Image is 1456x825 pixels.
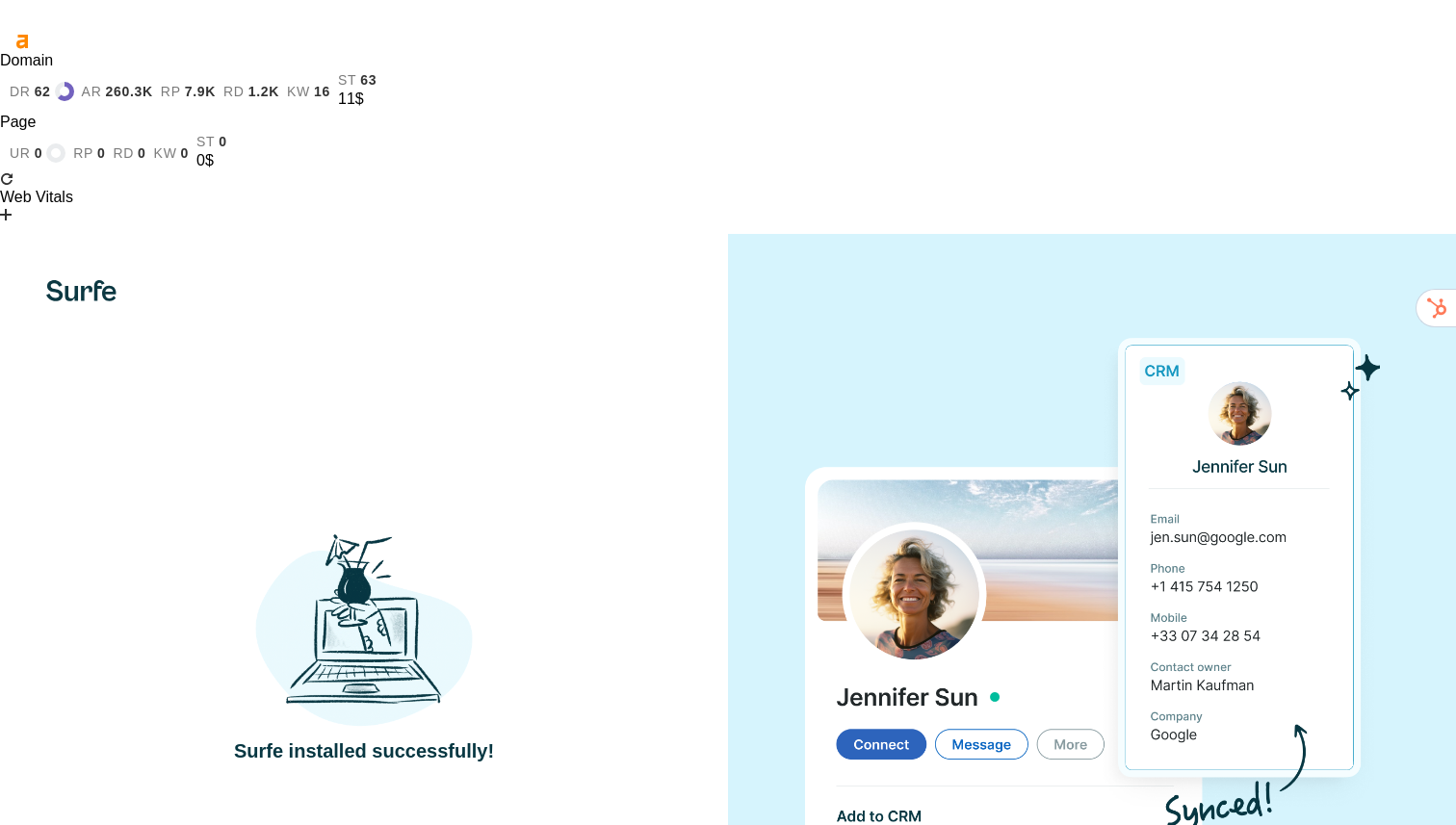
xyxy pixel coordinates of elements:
span: rd [223,84,245,99]
span: 0 [181,145,190,161]
a: rp7.9K [161,84,216,99]
span: st [196,134,215,149]
span: 1.2K [248,84,279,99]
div: 11$ [338,88,377,111]
span: 0 [138,145,146,161]
a: st0 [196,134,227,149]
a: ur0 [10,143,65,163]
span: kw [154,145,177,161]
a: rd0 [113,145,145,161]
span: rp [73,145,93,161]
h4: Surfe installed successfully! [234,737,494,764]
a: kw16 [287,84,330,99]
span: dr [10,84,31,99]
span: 7.9K [185,84,216,99]
a: dr62 [10,82,74,101]
span: 0 [35,145,43,161]
a: kw0 [154,145,189,161]
div: 0$ [196,149,227,172]
span: ur [10,145,31,161]
span: 260.3K [105,84,152,99]
span: rd [113,145,134,161]
a: st63 [338,72,377,88]
img: Drink Illustration [255,529,473,730]
span: 0 [219,134,227,149]
span: 62 [35,84,51,99]
span: st [338,72,356,88]
span: 63 [360,72,377,88]
span: 16 [314,84,330,99]
span: ar [82,84,102,99]
a: rd1.2K [223,84,279,99]
span: kw [287,84,310,99]
span: 0 [97,145,106,161]
a: rp0 [73,145,105,161]
span: rp [161,84,181,99]
a: ar260.3K [82,84,153,99]
img: Surfe's logo [46,280,117,301]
